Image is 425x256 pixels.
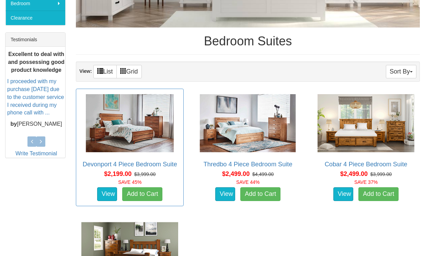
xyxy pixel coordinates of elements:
a: I proceeded with my purchase [DATE] due to the customer service I received during my phone call w... [7,78,64,115]
a: Add to Cart [358,187,399,201]
span: $2,499.00 [340,170,368,177]
a: Grid [116,65,142,78]
b: by [11,121,17,127]
a: View [97,187,117,201]
font: SAVE 44% [236,179,260,185]
div: Testimonials [5,33,65,47]
del: $3,999.00 [370,171,392,177]
font: SAVE 37% [354,179,378,185]
a: List [93,65,117,78]
img: Cobar 4 Piece Bedroom Suite [316,92,416,154]
img: Thredbo 4 Piece Bedroom Suite [198,92,298,154]
a: Add to Cart [122,187,162,201]
a: Cobar 4 Piece Bedroom Suite [325,161,407,168]
a: Add to Cart [240,187,280,201]
img: Devonport 4 Piece Bedroom Suite [80,92,180,154]
a: Devonport 4 Piece Bedroom Suite [83,161,177,168]
a: Write Testimonial [15,151,57,156]
span: $2,499.00 [222,170,250,177]
span: $2,199.00 [104,170,131,177]
b: Excellent to deal with and possessing good product knowledge [8,52,64,73]
h1: Bedroom Suites [76,34,420,48]
button: Sort By [386,65,416,78]
font: SAVE 45% [118,179,141,185]
a: Clearance [5,11,65,25]
p: [PERSON_NAME] [7,120,65,128]
a: Thredbo 4 Piece Bedroom Suite [204,161,292,168]
strong: View: [79,68,92,74]
del: $3,999.00 [134,171,156,177]
a: View [215,187,235,201]
a: View [333,187,353,201]
del: $4,499.00 [252,171,274,177]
